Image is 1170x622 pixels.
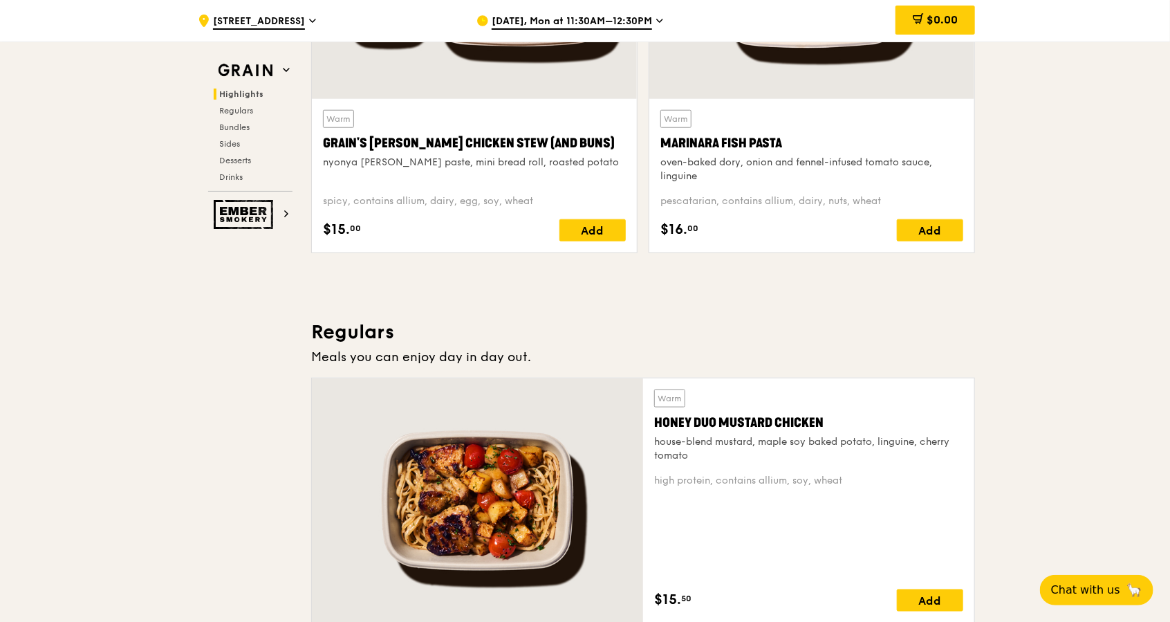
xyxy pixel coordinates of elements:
div: high protein, contains allium, soy, wheat [654,474,963,488]
h3: Regulars [311,320,975,345]
div: house-blend mustard, maple soy baked potato, linguine, cherry tomato [654,435,963,463]
span: $0.00 [927,13,958,26]
span: [DATE], Mon at 11:30AM–12:30PM [492,15,652,30]
div: Warm [654,390,685,408]
div: Add [897,219,963,241]
span: Sides [219,139,240,149]
span: Desserts [219,156,251,165]
div: Warm [323,110,354,128]
span: Drinks [219,172,243,182]
div: spicy, contains allium, dairy, egg, soy, wheat [323,194,626,208]
div: Grain's [PERSON_NAME] Chicken Stew (and buns) [323,134,626,153]
div: Add [559,219,626,241]
span: 00 [350,223,361,234]
span: $15. [323,219,350,240]
div: pescatarian, contains allium, dairy, nuts, wheat [660,194,963,208]
span: 🦙 [1126,582,1142,598]
span: $15. [654,589,681,610]
span: 50 [681,593,691,604]
span: Chat with us [1051,582,1120,598]
span: [STREET_ADDRESS] [213,15,305,30]
button: Chat with us🦙 [1040,575,1153,605]
span: $16. [660,219,687,240]
img: Grain web logo [214,58,277,83]
span: 00 [687,223,698,234]
div: oven-baked dory, onion and fennel-infused tomato sauce, linguine [660,156,963,183]
div: Warm [660,110,691,128]
img: Ember Smokery web logo [214,200,277,229]
div: Add [897,589,963,612]
div: Marinara Fish Pasta [660,134,963,153]
span: Highlights [219,89,263,99]
div: Honey Duo Mustard Chicken [654,413,963,432]
span: Regulars [219,106,253,116]
div: Meals you can enjoy day in day out. [311,347,975,367]
div: nyonya [PERSON_NAME] paste, mini bread roll, roasted potato [323,156,626,170]
span: Bundles [219,122,250,132]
